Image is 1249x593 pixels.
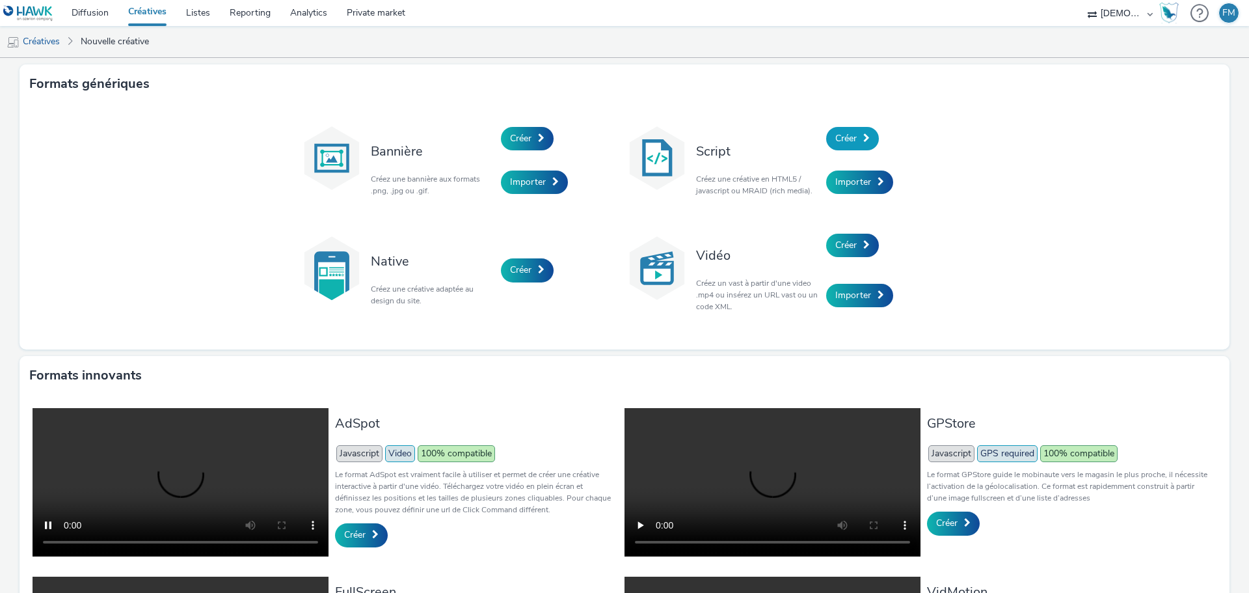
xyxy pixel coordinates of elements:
[74,26,155,57] a: Nouvelle créative
[344,529,366,541] span: Créer
[501,127,554,150] a: Créer
[927,415,1210,432] h3: GPStore
[826,234,879,257] a: Créer
[826,127,879,150] a: Créer
[928,445,974,462] span: Javascript
[335,523,388,547] a: Créer
[510,264,531,276] span: Créer
[696,143,820,160] h3: Script
[927,512,980,535] a: Créer
[624,126,690,191] img: code.svg
[501,171,568,194] a: Importer
[29,366,142,385] h3: Formats innovants
[696,173,820,197] p: Créez une créative en HTML5 / javascript ou MRAID (rich media).
[7,36,20,49] img: mobile
[371,283,494,307] p: Créez une créative adaptée au design du site.
[835,132,857,145] span: Créer
[835,239,857,251] span: Créer
[335,415,618,432] h3: AdSpot
[299,126,364,191] img: banner.svg
[29,74,150,94] h3: Formats génériques
[336,445,383,462] span: Javascript
[1040,445,1118,462] span: 100% compatible
[826,171,893,194] a: Importer
[696,277,820,312] p: Créez un vast à partir d'une video .mp4 ou insérez un URL vast ou un code XML.
[371,253,494,270] h3: Native
[3,5,53,21] img: undefined Logo
[977,445,1038,462] span: GPS required
[624,236,690,301] img: video.svg
[510,132,531,145] span: Créer
[835,289,871,301] span: Importer
[936,517,958,529] span: Créer
[1222,3,1235,23] div: FM
[927,469,1210,504] p: Le format GPStore guide le mobinaute vers le magasin le plus proche, il nécessite l’activation de...
[1159,3,1179,23] img: Hawk Academy
[299,236,364,301] img: native.svg
[501,258,554,282] a: Créer
[371,173,494,197] p: Créez une bannière aux formats .png, .jpg ou .gif.
[418,445,495,462] span: 100% compatible
[335,469,618,516] p: Le format AdSpot est vraiment facile à utiliser et permet de créer une créative interactive à par...
[371,143,494,160] h3: Bannière
[696,247,820,264] h3: Vidéo
[835,176,871,188] span: Importer
[510,176,546,188] span: Importer
[826,284,893,307] a: Importer
[1159,3,1184,23] a: Hawk Academy
[385,445,415,462] span: Video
